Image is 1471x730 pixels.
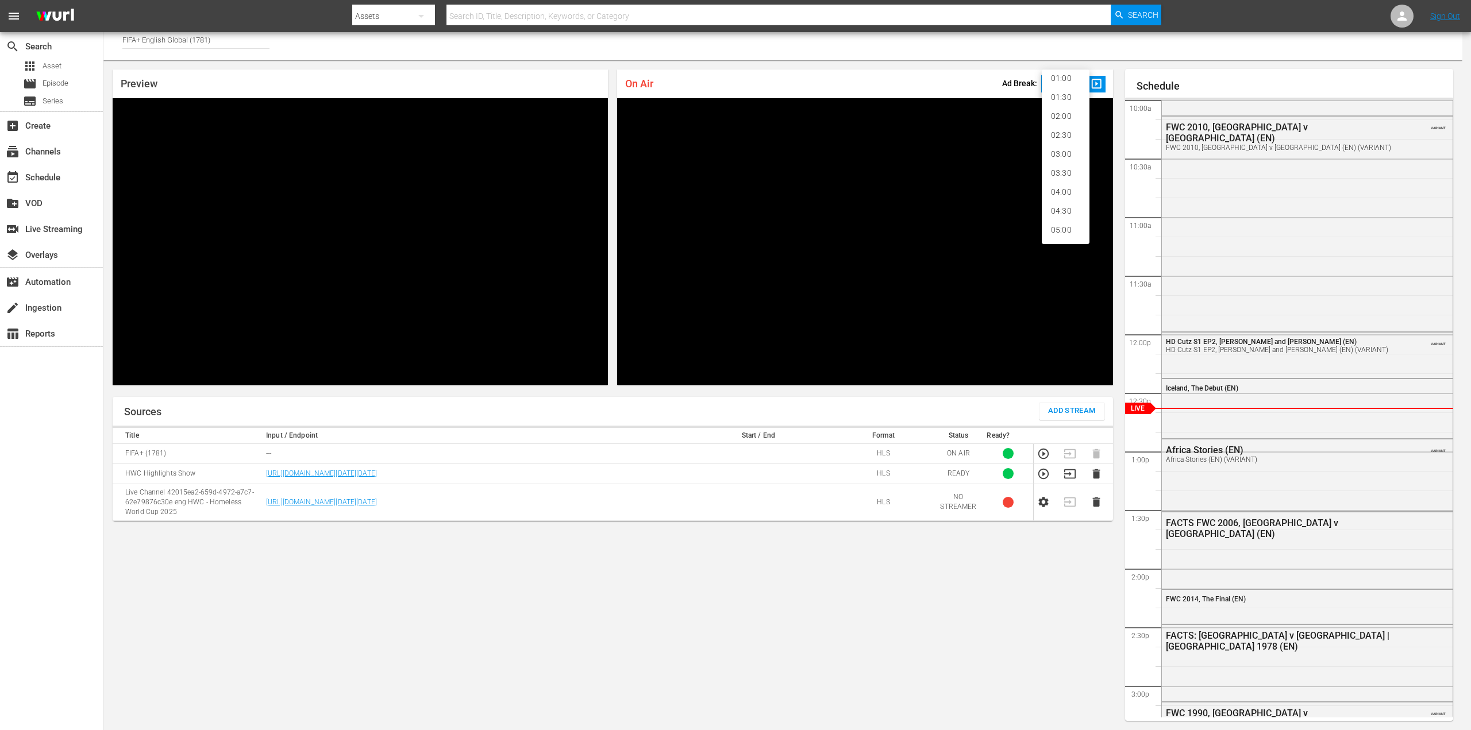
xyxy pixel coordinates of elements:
li: 03:00 [1042,145,1089,164]
li: 04:30 [1042,202,1089,221]
li: 05:00 [1042,221,1089,240]
li: 01:00 [1042,69,1089,88]
li: 02:00 [1042,107,1089,126]
li: 04:00 [1042,183,1089,202]
li: 03:30 [1042,164,1089,183]
li: 01:30 [1042,88,1089,107]
li: 02:30 [1042,126,1089,145]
